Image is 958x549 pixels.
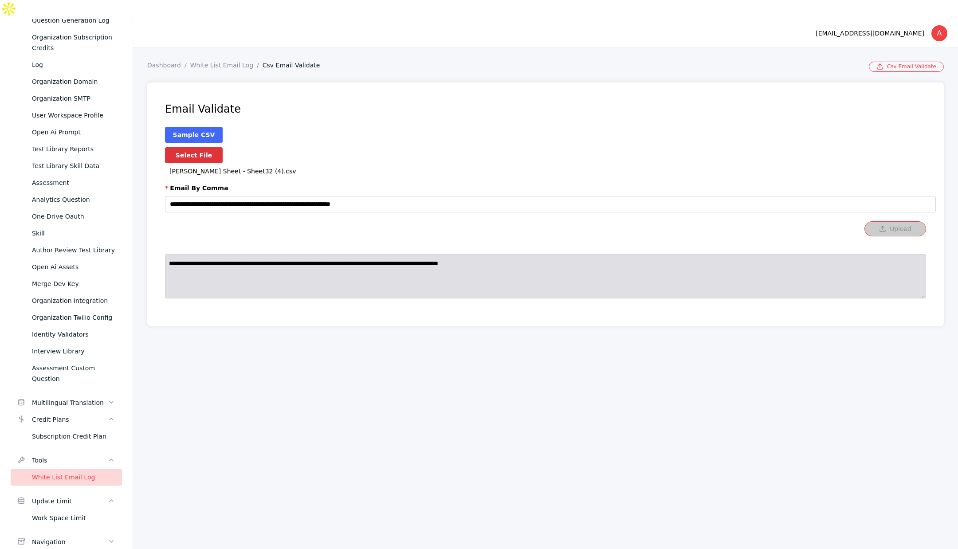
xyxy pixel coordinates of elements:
a: Identity Validators [11,326,122,343]
a: Organization Domain [11,73,122,90]
div: Organization SMTP [32,93,115,104]
a: Merge Dev Key [11,275,122,292]
a: Csv Email Validate [869,62,944,72]
div: User Workspace Profile [32,110,115,121]
a: User Workspace Profile [11,107,122,124]
label: Select File [165,147,223,163]
div: Test Library Reports [32,144,115,154]
a: Question Generation Log [11,12,122,29]
a: Organization SMTP [11,90,122,107]
a: White List Email Log [190,62,263,69]
a: Work Space Limit [11,510,122,526]
div: Tools [32,455,108,466]
div: Work Space Limit [32,513,115,523]
a: Open Ai Assets [11,259,122,275]
a: Subscription Credit Plan [11,428,122,445]
a: Interview Library [11,343,122,360]
div: Open Ai Assets [32,262,115,272]
a: Organization Subscription Credits [11,29,122,56]
div: Subscription Credit Plan [32,431,115,442]
a: Dashboard [147,62,190,69]
div: Author Review Test Library [32,245,115,255]
div: Assessment [32,177,115,188]
div: Question Generation Log [32,15,115,26]
div: Assessment Custom Question [32,363,115,384]
div: Identity Validators [32,329,115,340]
a: Organization Twilio Config [11,309,122,326]
label: Email By Comma [165,184,926,192]
div: Multilingual Translation [32,397,108,408]
h2: Csv Email Validate [147,81,944,98]
div: Organization Subscription Credits [32,32,115,53]
div: One Drive Oauth [32,211,115,222]
a: Test Library Reports [11,141,122,157]
div: Log [32,59,115,70]
a: Organization Integration [11,292,122,309]
a: Test Library Skill Data [11,157,122,174]
a: Analytics Question [11,191,122,208]
a: White List Email Log [11,469,122,486]
a: Assessment [11,174,122,191]
a: Csv Email Validate [263,62,327,69]
div: Organization Integration [32,295,115,306]
div: Credit Plans [32,414,108,425]
div: Organization Domain [32,76,115,87]
a: One Drive Oauth [11,208,122,225]
div: Skill [32,228,115,239]
a: Open Ai Prompt [11,124,122,141]
div: Merge Dev Key [32,278,115,289]
div: Open Ai Prompt [32,127,115,137]
button: Upload [864,221,926,236]
a: Log [11,56,122,73]
div: Update Limit [32,496,108,506]
h4: Email Validate [165,102,926,116]
span: [PERSON_NAME] Sheet - Sheet32 (4).csv [169,168,296,175]
a: Author Review Test Library [11,242,122,259]
div: A [931,25,947,41]
a: Skill [11,225,122,242]
div: Interview Library [32,346,115,357]
div: Test Library Skill Data [32,161,115,171]
div: Analytics Question [32,194,115,205]
a: Sample CSV [173,131,215,138]
div: [EMAIL_ADDRESS][DOMAIN_NAME] [816,28,924,39]
div: Navigation [32,537,108,547]
div: White List Email Log [32,472,115,482]
div: Organization Twilio Config [32,312,115,323]
a: Assessment Custom Question [11,360,122,387]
